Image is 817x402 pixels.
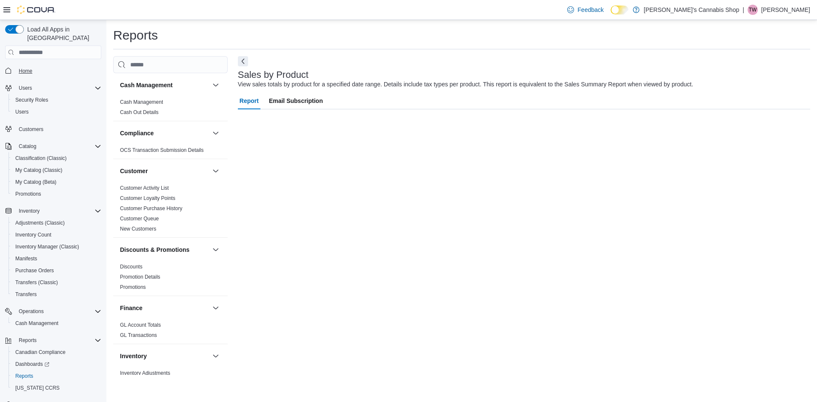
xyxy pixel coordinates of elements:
[240,92,259,109] span: Report
[15,255,37,262] span: Manifests
[113,145,228,159] div: Compliance
[2,140,105,152] button: Catalog
[120,264,143,270] a: Discounts
[120,147,204,154] span: OCS Transaction Submission Details
[120,216,159,222] a: Customer Queue
[9,382,105,394] button: [US_STATE] CCRS
[12,189,101,199] span: Promotions
[12,107,101,117] span: Users
[12,371,37,381] a: Reports
[12,318,101,328] span: Cash Management
[15,361,49,368] span: Dashboards
[120,205,183,211] a: Customer Purchase History
[238,70,309,80] h3: Sales by Product
[15,83,35,93] button: Users
[12,254,101,264] span: Manifests
[269,92,323,109] span: Email Subscription
[120,109,159,115] a: Cash Out Details
[120,147,204,153] a: OCS Transaction Submission Details
[12,177,101,187] span: My Catalog (Beta)
[120,322,161,328] span: GL Account Totals
[12,165,66,175] a: My Catalog (Classic)
[15,306,47,316] button: Operations
[238,80,693,89] div: View sales totals by product for a specified date range. Details include tax types per product. T...
[120,352,209,360] button: Inventory
[12,347,69,357] a: Canadian Compliance
[12,242,101,252] span: Inventory Manager (Classic)
[15,373,33,379] span: Reports
[15,83,101,93] span: Users
[12,289,101,299] span: Transfers
[15,385,60,391] span: [US_STATE] CCRS
[644,5,739,15] p: [PERSON_NAME]'s Cannabis Shop
[12,218,68,228] a: Adjustments (Classic)
[17,6,55,14] img: Cova
[12,265,57,276] a: Purchase Orders
[19,85,32,91] span: Users
[12,277,101,288] span: Transfers (Classic)
[15,349,66,356] span: Canadian Compliance
[15,124,101,134] span: Customers
[2,123,105,135] button: Customers
[211,128,221,138] button: Compliance
[12,359,53,369] a: Dashboards
[9,217,105,229] button: Adjustments (Classic)
[120,99,163,105] span: Cash Management
[113,320,228,344] div: Finance
[12,289,40,299] a: Transfers
[15,279,58,286] span: Transfers (Classic)
[120,370,170,376] span: Inventory Adjustments
[19,337,37,344] span: Reports
[9,241,105,253] button: Inventory Manager (Classic)
[211,166,221,176] button: Customer
[12,218,101,228] span: Adjustments (Classic)
[12,95,101,105] span: Security Roles
[120,370,170,376] a: Inventory Adjustments
[15,191,41,197] span: Promotions
[120,129,154,137] h3: Compliance
[564,1,607,18] a: Feedback
[12,359,101,369] span: Dashboards
[15,335,40,345] button: Reports
[12,177,60,187] a: My Catalog (Beta)
[120,225,156,232] span: New Customers
[749,5,757,15] span: TW
[120,167,209,175] button: Customer
[120,81,173,89] h3: Cash Management
[9,94,105,106] button: Security Roles
[120,322,161,328] a: GL Account Totals
[9,253,105,265] button: Manifests
[120,274,160,280] span: Promotion Details
[19,143,36,150] span: Catalog
[743,5,744,15] p: |
[12,347,101,357] span: Canadian Compliance
[9,152,105,164] button: Classification (Classic)
[12,277,61,288] a: Transfers (Classic)
[9,265,105,277] button: Purchase Orders
[120,332,157,338] a: GL Transactions
[19,208,40,214] span: Inventory
[15,66,36,76] a: Home
[15,231,51,238] span: Inventory Count
[211,80,221,90] button: Cash Management
[120,81,209,89] button: Cash Management
[2,82,105,94] button: Users
[113,97,228,121] div: Cash Management
[12,242,83,252] a: Inventory Manager (Classic)
[19,308,44,315] span: Operations
[15,167,63,174] span: My Catalog (Classic)
[577,6,603,14] span: Feedback
[15,335,101,345] span: Reports
[120,215,159,222] span: Customer Queue
[120,167,148,175] h3: Customer
[120,205,183,212] span: Customer Purchase History
[120,129,209,137] button: Compliance
[15,291,37,298] span: Transfers
[12,318,62,328] a: Cash Management
[15,320,58,327] span: Cash Management
[9,358,105,370] a: Dashboards
[211,303,221,313] button: Finance
[12,153,101,163] span: Classification (Classic)
[9,188,105,200] button: Promotions
[19,126,43,133] span: Customers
